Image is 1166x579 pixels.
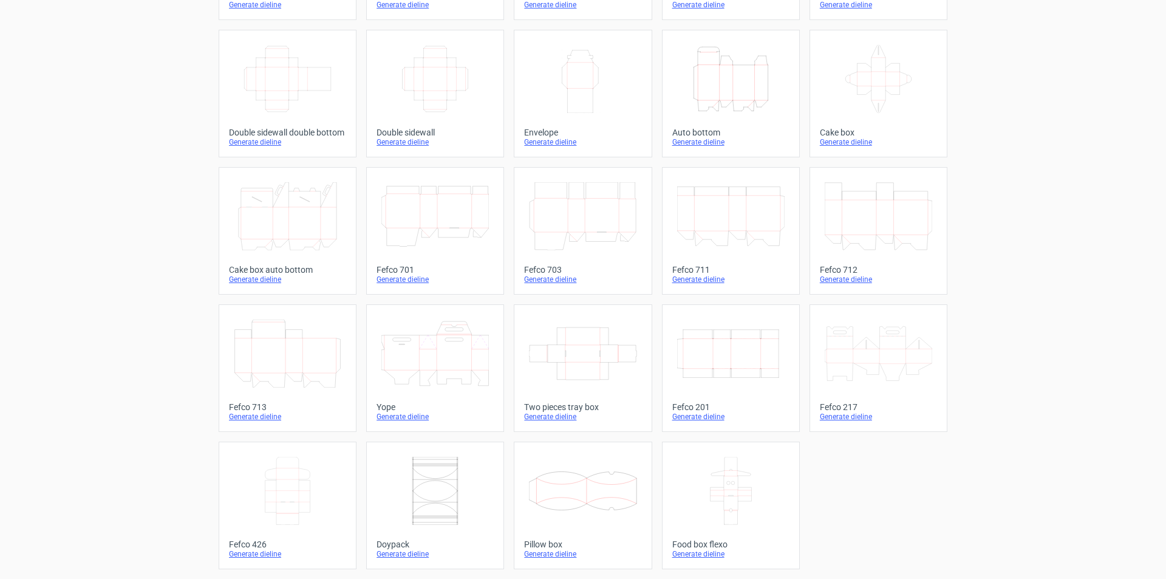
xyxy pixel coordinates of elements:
[229,265,346,275] div: Cake box auto bottom
[366,30,504,157] a: Double sidewallGenerate dieline
[524,540,641,549] div: Pillow box
[366,442,504,569] a: DoypackGenerate dieline
[672,137,789,147] div: Generate dieline
[377,137,494,147] div: Generate dieline
[219,304,356,432] a: Fefco 713Generate dieline
[377,265,494,275] div: Fefco 701
[514,442,652,569] a: Pillow boxGenerate dieline
[662,442,800,569] a: Food box flexoGenerate dieline
[672,402,789,412] div: Fefco 201
[672,412,789,422] div: Generate dieline
[672,128,789,137] div: Auto bottom
[524,137,641,147] div: Generate dieline
[219,30,356,157] a: Double sidewall double bottomGenerate dieline
[377,128,494,137] div: Double sidewall
[820,137,937,147] div: Generate dieline
[229,412,346,422] div: Generate dieline
[672,265,789,275] div: Fefco 711
[524,402,641,412] div: Two pieces tray box
[229,275,346,284] div: Generate dieline
[810,167,947,295] a: Fefco 712Generate dieline
[810,30,947,157] a: Cake boxGenerate dieline
[820,402,937,412] div: Fefco 217
[366,304,504,432] a: YopeGenerate dieline
[219,442,356,569] a: Fefco 426Generate dieline
[229,549,346,559] div: Generate dieline
[377,402,494,412] div: Yope
[524,265,641,275] div: Fefco 703
[524,412,641,422] div: Generate dieline
[377,549,494,559] div: Generate dieline
[820,412,937,422] div: Generate dieline
[514,167,652,295] a: Fefco 703Generate dieline
[514,30,652,157] a: EnvelopeGenerate dieline
[810,304,947,432] a: Fefco 217Generate dieline
[377,275,494,284] div: Generate dieline
[820,275,937,284] div: Generate dieline
[229,540,346,549] div: Fefco 426
[366,167,504,295] a: Fefco 701Generate dieline
[229,402,346,412] div: Fefco 713
[514,304,652,432] a: Two pieces tray boxGenerate dieline
[377,540,494,549] div: Doypack
[229,137,346,147] div: Generate dieline
[524,549,641,559] div: Generate dieline
[229,128,346,137] div: Double sidewall double bottom
[524,128,641,137] div: Envelope
[219,167,356,295] a: Cake box auto bottomGenerate dieline
[662,304,800,432] a: Fefco 201Generate dieline
[377,412,494,422] div: Generate dieline
[672,549,789,559] div: Generate dieline
[662,167,800,295] a: Fefco 711Generate dieline
[672,540,789,549] div: Food box flexo
[524,275,641,284] div: Generate dieline
[820,265,937,275] div: Fefco 712
[662,30,800,157] a: Auto bottomGenerate dieline
[820,128,937,137] div: Cake box
[672,275,789,284] div: Generate dieline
